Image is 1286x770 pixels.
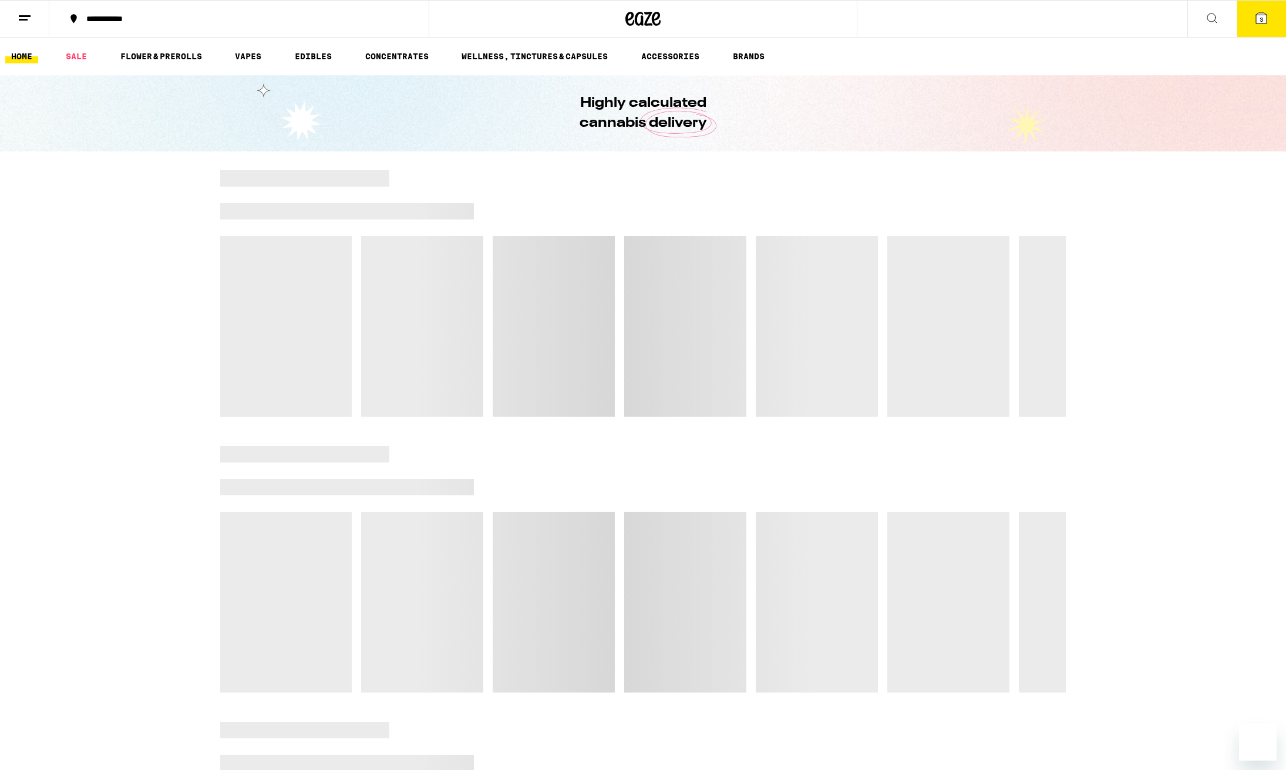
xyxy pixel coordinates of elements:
span: 3 [1260,16,1263,23]
a: EDIBLES [289,49,338,63]
a: BRANDS [727,49,770,63]
button: 3 [1237,1,1286,37]
a: HOME [5,49,38,63]
iframe: Button to launch messaging window [1239,723,1277,761]
a: SALE [60,49,93,63]
h1: Highly calculated cannabis delivery [546,93,740,133]
a: ACCESSORIES [635,49,705,63]
a: VAPES [229,49,267,63]
a: CONCENTRATES [359,49,435,63]
a: WELLNESS, TINCTURES & CAPSULES [456,49,614,63]
a: FLOWER & PREROLLS [115,49,208,63]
